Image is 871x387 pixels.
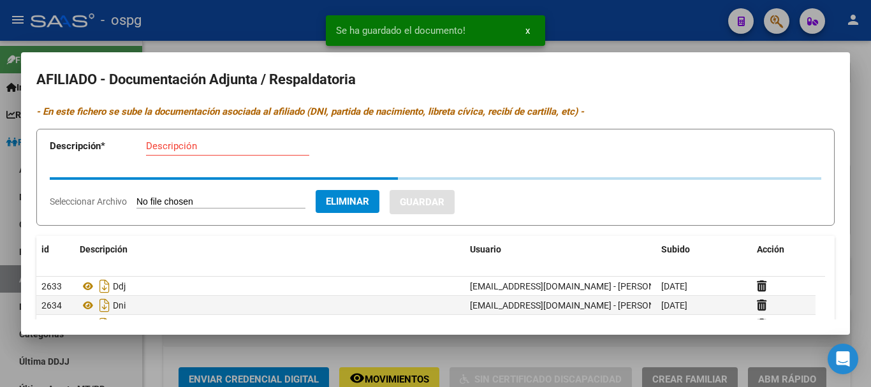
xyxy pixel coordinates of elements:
[752,236,816,263] datatable-header-cell: Acción
[36,236,75,263] datatable-header-cell: id
[113,300,126,310] span: Dni
[470,244,501,254] span: Usuario
[661,300,687,310] span: [DATE]
[661,319,687,330] span: [DATE]
[75,236,465,263] datatable-header-cell: Descripción
[465,236,656,263] datatable-header-cell: Usuario
[41,244,49,254] span: id
[113,281,126,291] span: Ddj
[50,196,127,207] span: Seleccionar Archivo
[470,281,686,291] span: [EMAIL_ADDRESS][DOMAIN_NAME] - [PERSON_NAME]
[470,300,686,310] span: [EMAIL_ADDRESS][DOMAIN_NAME] - [PERSON_NAME]
[515,19,540,42] button: x
[96,276,113,296] i: Descargar documento
[80,244,128,254] span: Descripción
[36,106,584,117] i: - En este fichero se sube la documentación asociada al afiliado (DNI, partida de nacimiento, libr...
[336,24,465,37] span: Se ha guardado el documento!
[400,197,444,208] span: Guardar
[316,190,379,213] button: Eliminar
[41,319,62,330] span: 2635
[96,295,113,316] i: Descargar documento
[36,68,835,92] h2: AFILIADO - Documentación Adjunta / Respaldatoria
[656,236,752,263] datatable-header-cell: Subido
[41,281,62,291] span: 2633
[661,244,690,254] span: Subido
[50,139,146,154] p: Descripción
[757,244,784,254] span: Acción
[828,344,858,374] div: Open Intercom Messenger
[41,300,62,310] span: 2634
[525,25,530,36] span: x
[470,319,686,330] span: [EMAIL_ADDRESS][DOMAIN_NAME] - [PERSON_NAME]
[661,281,687,291] span: [DATE]
[326,196,369,207] span: Eliminar
[390,190,455,214] button: Guardar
